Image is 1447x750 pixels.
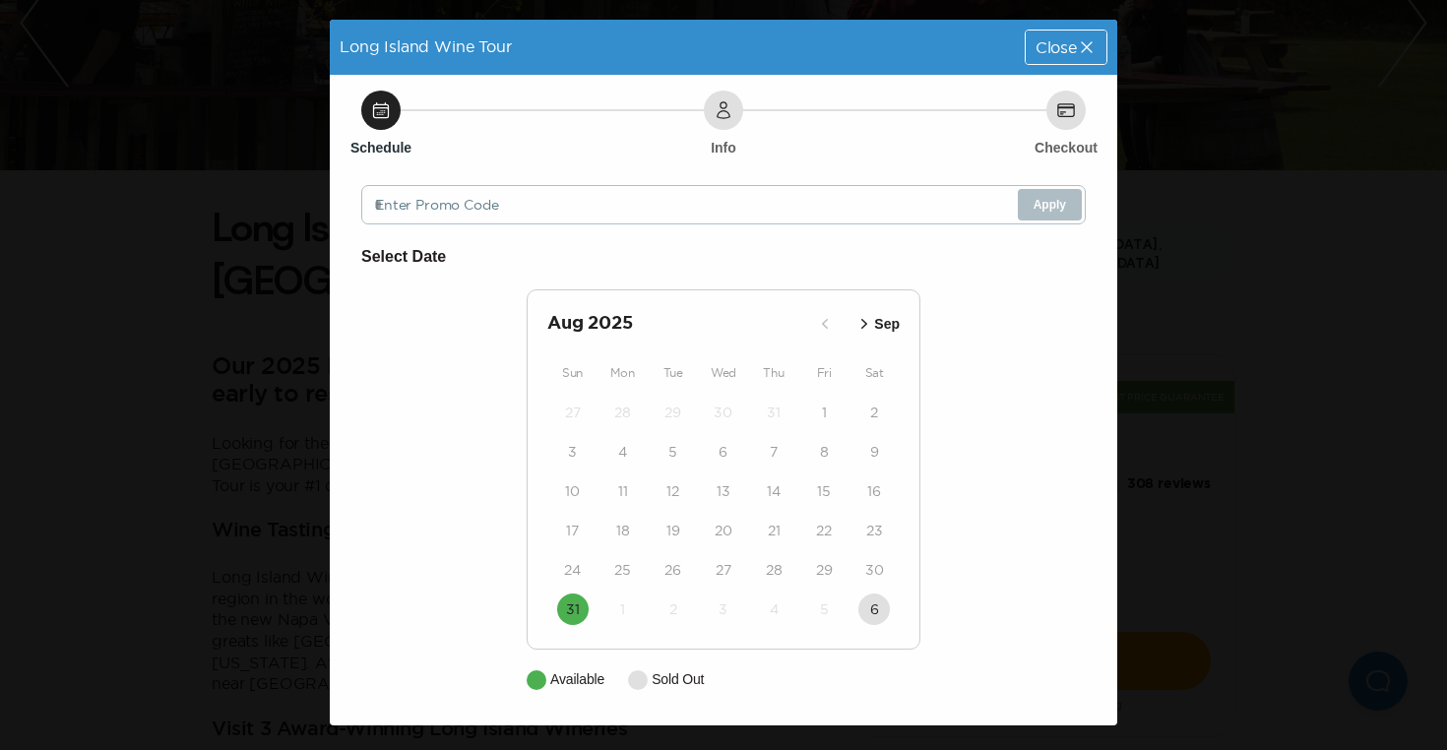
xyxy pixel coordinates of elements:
div: Wed [698,361,748,385]
time: 3 [568,442,577,462]
time: 31 [767,403,781,422]
time: 19 [666,521,680,540]
button: 28 [758,554,789,586]
button: 5 [808,594,840,625]
time: 21 [768,521,781,540]
div: Mon [598,361,648,385]
button: 4 [607,436,639,468]
div: Tue [648,361,698,385]
time: 17 [566,521,579,540]
button: 9 [858,436,890,468]
time: 30 [714,403,732,422]
time: 6 [870,599,879,619]
time: 13 [717,481,730,501]
button: 10 [557,475,589,507]
button: 30 [708,397,739,428]
button: 29 [808,554,840,586]
button: 6 [708,436,739,468]
button: 24 [557,554,589,586]
button: 5 [658,436,689,468]
button: Sep [849,308,906,341]
button: 19 [658,515,689,546]
time: 1 [822,403,827,422]
time: 6 [719,442,727,462]
button: 20 [708,515,739,546]
button: 27 [557,397,589,428]
button: 1 [607,594,639,625]
div: Sun [547,361,598,385]
div: Fri [799,361,849,385]
button: 2 [858,397,890,428]
button: 31 [758,397,789,428]
h2: Aug 2025 [547,310,809,338]
button: 12 [658,475,689,507]
time: 14 [767,481,781,501]
p: Available [550,669,604,690]
button: 30 [858,554,890,586]
time: 9 [870,442,879,462]
time: 30 [865,560,884,580]
button: 27 [708,554,739,586]
time: 2 [669,599,677,619]
button: 26 [658,554,689,586]
time: 20 [715,521,732,540]
time: 25 [614,560,631,580]
p: Sep [874,314,900,335]
time: 12 [666,481,679,501]
button: 14 [758,475,789,507]
time: 8 [820,442,829,462]
h6: Checkout [1035,138,1098,157]
time: 27 [716,560,731,580]
time: 24 [564,560,581,580]
button: 6 [858,594,890,625]
time: 5 [668,442,677,462]
time: 4 [770,599,779,619]
time: 28 [766,560,783,580]
button: 22 [808,515,840,546]
time: 5 [820,599,829,619]
button: 7 [758,436,789,468]
time: 23 [866,521,883,540]
time: 31 [566,599,580,619]
time: 4 [618,442,627,462]
button: 8 [808,436,840,468]
time: 7 [770,442,778,462]
button: 31 [557,594,589,625]
div: Thu [749,361,799,385]
time: 2 [870,403,878,422]
time: 15 [817,481,831,501]
button: 11 [607,475,639,507]
button: 3 [708,594,739,625]
div: Sat [849,361,900,385]
button: 2 [658,594,689,625]
span: Close [1036,39,1077,55]
span: Long Island Wine Tour [340,37,512,55]
time: 29 [816,560,833,580]
button: 17 [557,515,589,546]
h6: Info [711,138,736,157]
time: 1 [620,599,625,619]
button: 23 [858,515,890,546]
time: 26 [664,560,681,580]
h6: Select Date [361,244,1086,270]
time: 3 [719,599,727,619]
button: 18 [607,515,639,546]
button: 21 [758,515,789,546]
time: 10 [565,481,580,501]
time: 22 [816,521,832,540]
time: 11 [618,481,628,501]
time: 28 [614,403,631,422]
time: 18 [616,521,630,540]
button: 15 [808,475,840,507]
h6: Schedule [350,138,411,157]
button: 13 [708,475,739,507]
button: 25 [607,554,639,586]
p: Sold Out [652,669,704,690]
time: 16 [867,481,881,501]
button: 28 [607,397,639,428]
button: 4 [758,594,789,625]
button: 3 [557,436,589,468]
button: 29 [658,397,689,428]
button: 1 [808,397,840,428]
button: 16 [858,475,890,507]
